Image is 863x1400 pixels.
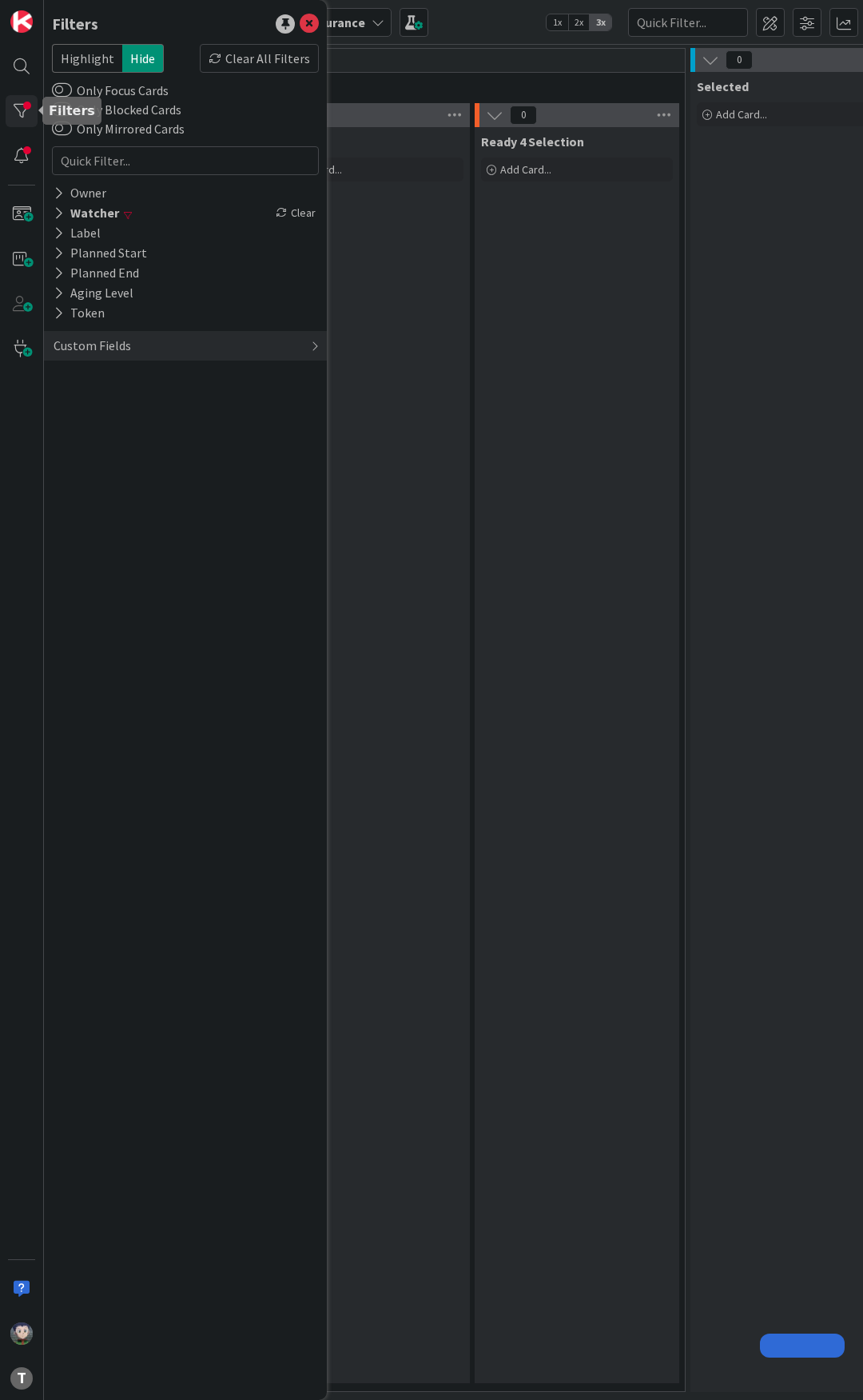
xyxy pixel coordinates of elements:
div: Token [52,303,106,323]
label: Only Mirrored Cards [52,119,185,138]
span: 2x [568,14,590,30]
span: 0 [510,106,537,125]
span: Selected [697,78,749,94]
span: 1x [547,14,568,30]
input: Quick Filter... [628,8,748,37]
div: Custom Fields [52,336,133,356]
div: Planned End [52,263,141,283]
div: Watcher [52,203,121,223]
span: Hide [122,44,164,73]
span: Ready 4 Selection [481,134,584,150]
div: Owner [52,183,108,203]
label: Only Blocked Cards [52,100,181,119]
div: Aging Level [52,283,135,303]
span: Upstream [58,77,665,93]
div: Label [52,223,102,243]
div: T [10,1367,33,1390]
img: LS [10,1322,33,1345]
div: Clear All Filters [200,44,319,73]
span: Add Card... [716,107,767,122]
span: Highlight [52,44,122,73]
div: Clear [272,203,319,223]
button: Only Focus Cards [52,82,72,98]
span: 3x [590,14,611,30]
button: Only Mirrored Cards [52,121,72,137]
div: Planned Start [52,243,149,263]
img: Visit kanbanzone.com [10,10,33,33]
label: Only Focus Cards [52,81,169,100]
h5: Filters [49,103,95,118]
span: 0 [726,50,753,70]
div: Filters [52,12,98,36]
input: Quick Filter... [52,146,319,175]
span: Add Card... [500,162,551,177]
